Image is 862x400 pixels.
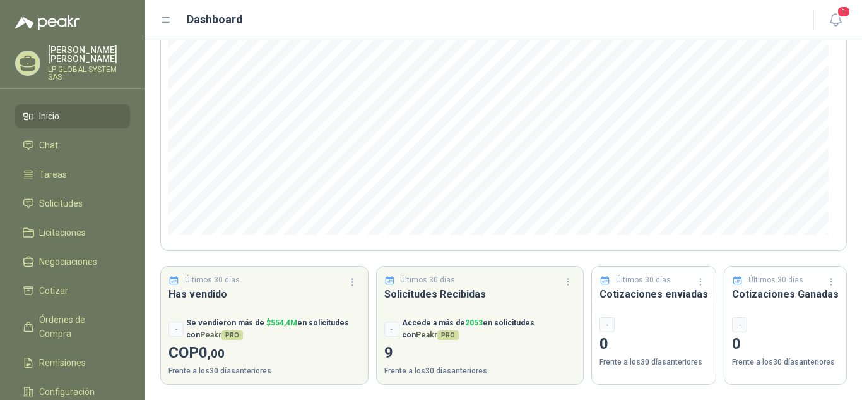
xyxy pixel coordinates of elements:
[384,365,576,377] p: Frente a los 30 días anteriores
[837,6,851,18] span: 1
[185,274,240,286] p: Últimos 30 días
[400,274,455,286] p: Últimos 30 días
[15,162,130,186] a: Tareas
[39,255,97,269] span: Negociaciones
[465,318,483,327] span: 2053
[732,286,839,302] h3: Cotizaciones Ganadas
[39,356,86,370] span: Remisiones
[15,308,130,346] a: Órdenes de Compra
[402,317,576,341] p: Accede a más de en solicitudes con
[416,330,459,339] span: Peakr
[168,365,360,377] p: Frente a los 30 días anteriores
[15,250,130,274] a: Negociaciones
[48,45,130,63] p: [PERSON_NAME] [PERSON_NAME]
[221,330,243,340] span: PRO
[266,318,297,327] span: $ 554,4M
[186,317,360,341] p: Se vendieron más de en solicitudes con
[599,356,708,368] p: Frente a los 30 días anteriores
[732,356,839,368] p: Frente a los 30 días anteriores
[39,109,59,123] span: Inicio
[599,332,708,356] p: 0
[168,341,360,365] p: COP
[15,15,80,30] img: Logo peakr
[384,341,576,365] p: 9
[599,286,708,302] h3: Cotizaciones enviadas
[616,274,671,286] p: Últimos 30 días
[599,317,615,332] div: -
[39,226,86,239] span: Licitaciones
[39,313,118,341] span: Órdenes de Compra
[168,322,184,337] div: -
[748,274,803,286] p: Últimos 30 días
[39,167,67,181] span: Tareas
[208,346,225,361] span: ,00
[187,11,243,28] h1: Dashboard
[168,286,360,302] h3: Has vendido
[732,332,839,356] p: 0
[15,279,130,303] a: Cotizar
[48,66,130,81] p: LP GLOBAL SYSTEM SAS
[39,138,58,152] span: Chat
[200,330,243,339] span: Peakr
[39,385,95,399] span: Configuración
[15,221,130,245] a: Licitaciones
[15,133,130,157] a: Chat
[384,286,576,302] h3: Solicitudes Recibidas
[437,330,459,340] span: PRO
[824,9,847,32] button: 1
[15,104,130,128] a: Inicio
[15,351,130,375] a: Remisiones
[39,284,68,298] span: Cotizar
[384,322,399,337] div: -
[39,197,83,210] span: Solicitudes
[15,191,130,215] a: Solicitudes
[732,317,747,332] div: -
[199,344,225,361] span: 0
